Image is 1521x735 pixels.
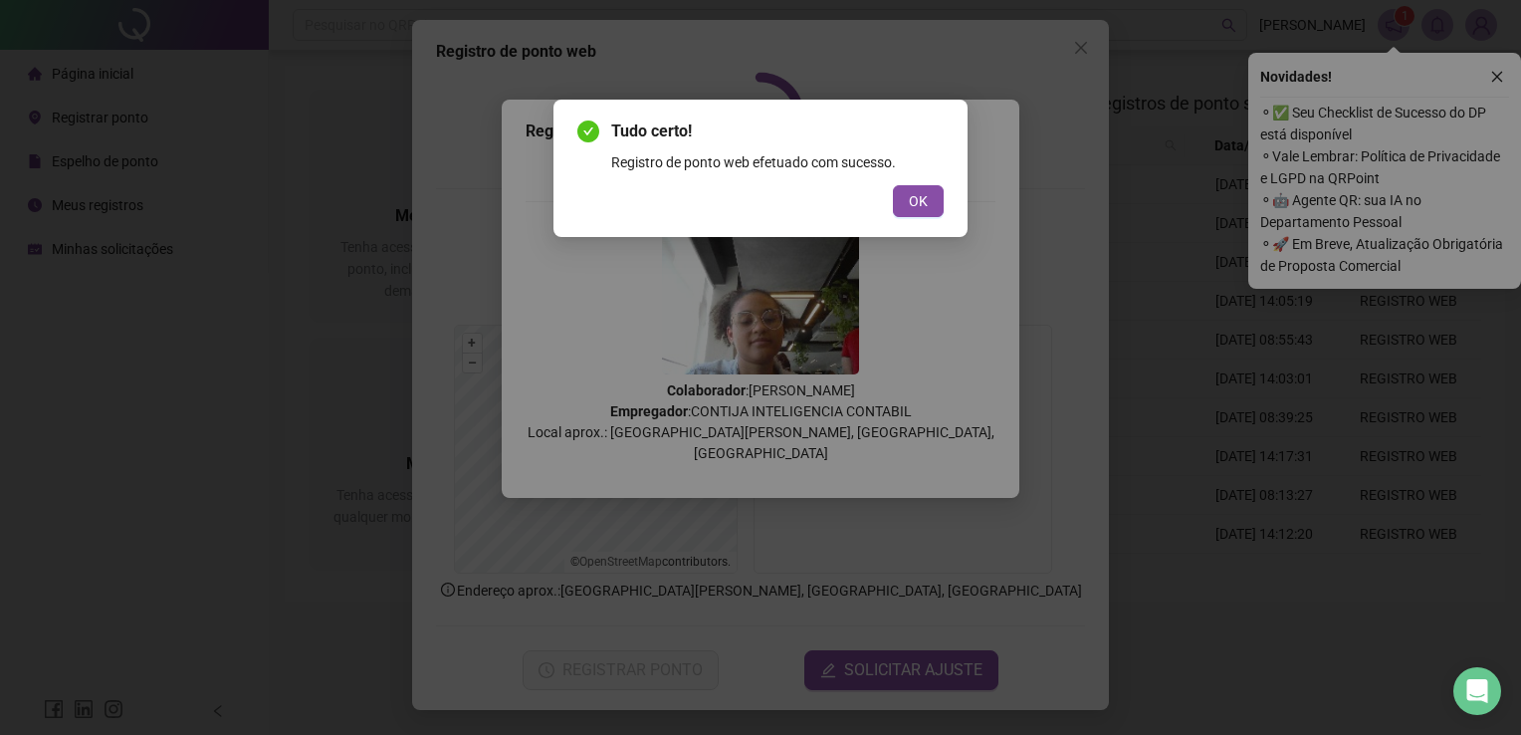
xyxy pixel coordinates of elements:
span: check-circle [577,121,599,142]
div: Open Intercom Messenger [1453,667,1501,715]
span: OK [909,190,928,212]
div: Registro de ponto web efetuado com sucesso. [611,151,944,173]
span: Tudo certo! [611,120,944,143]
button: OK [893,185,944,217]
